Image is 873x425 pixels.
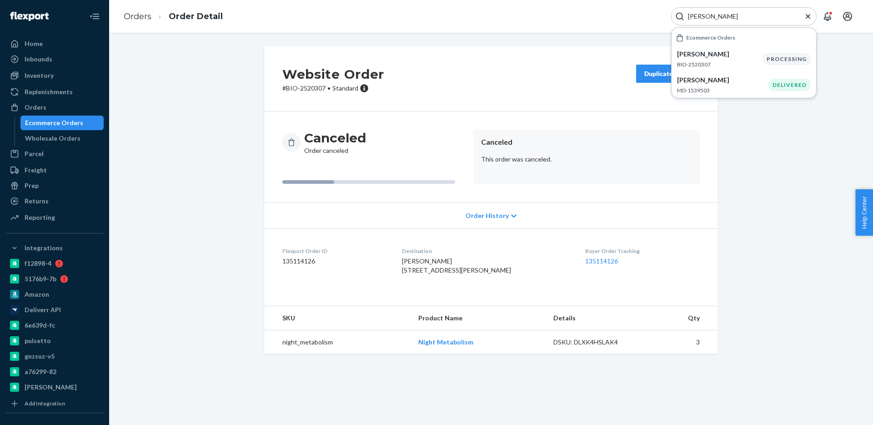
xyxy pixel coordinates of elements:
[25,305,61,314] div: Deliverr API
[677,61,763,68] p: BIO-2520307
[5,85,104,99] a: Replenishments
[646,330,718,354] td: 3
[684,12,796,21] input: Search Input
[5,287,104,302] a: Amazon
[855,189,873,236] button: Help Center
[304,130,366,146] h3: Canceled
[644,69,692,78] div: Duplicate Order
[25,103,46,112] div: Orders
[585,247,700,255] dt: Buyer Order Tracking
[677,50,763,59] p: [PERSON_NAME]
[466,211,509,220] span: Order History
[803,12,813,21] button: Close Search
[25,290,49,299] div: Amazon
[25,118,83,127] div: Ecommerce Orders
[25,243,63,253] div: Integrations
[818,7,837,25] button: Open notifications
[5,303,104,317] a: Deliverr API
[402,257,511,274] span: [PERSON_NAME] [STREET_ADDRESS][PERSON_NAME]
[5,256,104,271] a: f12898-4
[481,155,692,164] p: This order was canceled.
[25,336,51,345] div: pulsetto
[5,163,104,177] a: Freight
[5,334,104,348] a: pulsetto
[25,274,56,283] div: 5176b9-7b
[5,398,104,409] a: Add Integration
[327,84,331,92] span: •
[585,257,618,265] a: 135114126
[402,247,571,255] dt: Destination
[646,306,718,330] th: Qty
[418,338,473,346] a: Night Metabolism
[5,194,104,208] a: Returns
[546,306,646,330] th: Details
[282,65,384,84] h2: Website Order
[282,247,387,255] dt: Flexport Order ID
[677,76,768,85] p: [PERSON_NAME]
[25,352,55,361] div: gnzsuz-v5
[25,166,47,175] div: Freight
[838,7,857,25] button: Open account menu
[116,3,230,30] ol: breadcrumbs
[282,84,384,93] p: # BIO-2520307
[25,367,56,376] div: a76299-82
[636,65,700,83] button: Duplicate Order
[553,338,639,347] div: DSKU: DLXK4HSLAK4
[675,12,684,21] svg: Search Icon
[25,87,73,96] div: Replenishments
[763,53,811,65] div: PROCESSING
[5,36,104,51] a: Home
[20,116,104,130] a: Ecommerce Orders
[5,380,104,395] a: [PERSON_NAME]
[5,100,104,115] a: Orders
[5,364,104,379] a: a76299-82
[5,147,104,161] a: Parcel
[5,241,104,255] button: Integrations
[5,178,104,193] a: Prep
[5,52,104,66] a: Inbounds
[25,71,54,80] div: Inventory
[25,55,52,64] div: Inbounds
[25,321,55,330] div: 6e639d-fc
[25,197,49,206] div: Returns
[5,272,104,286] a: 5176b9-7b
[411,306,546,330] th: Product Name
[5,318,104,333] a: 6e639d-fc
[304,130,366,155] div: Order canceled
[5,210,104,225] a: Reporting
[5,68,104,83] a: Inventory
[25,39,43,48] div: Home
[25,181,39,190] div: Prep
[332,84,358,92] span: Standard
[282,257,387,266] dd: 135114126
[768,79,811,91] div: DELIVERED
[25,213,55,222] div: Reporting
[264,330,411,354] td: night_metabolism
[124,11,151,21] a: Orders
[264,306,411,330] th: SKU
[20,131,104,146] a: Wholesale Orders
[25,134,80,143] div: Wholesale Orders
[25,400,65,407] div: Add Integration
[10,12,49,21] img: Flexport logo
[25,383,77,392] div: [PERSON_NAME]
[169,11,223,21] a: Order Detail
[5,349,104,364] a: gnzsuz-v5
[85,7,104,25] button: Close Navigation
[686,35,735,40] h6: Ecommerce Orders
[677,86,768,94] p: MD-1539503
[25,149,44,158] div: Parcel
[25,259,51,268] div: f12898-4
[481,137,692,147] header: Canceled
